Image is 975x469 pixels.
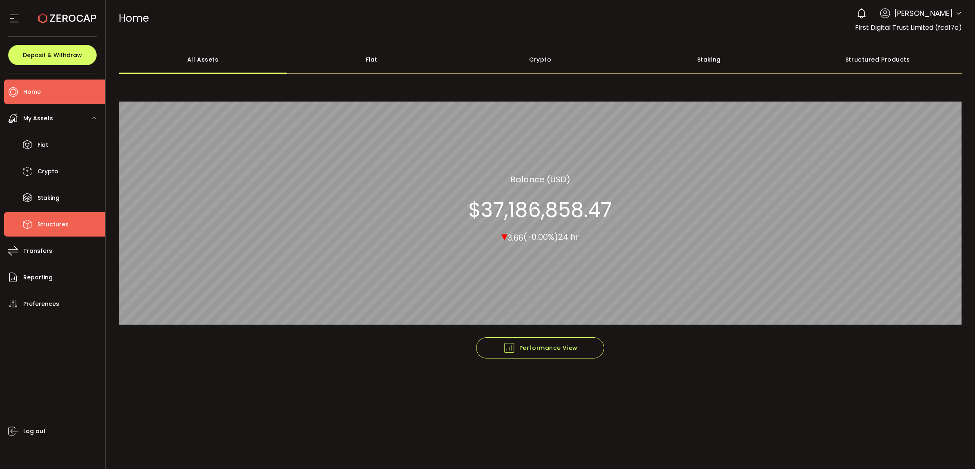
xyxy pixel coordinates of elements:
[558,231,579,243] span: 24 hr
[503,342,578,354] span: Performance View
[501,227,507,245] span: ▾
[287,45,456,74] div: Fiat
[507,232,523,243] span: 3.66
[625,45,793,74] div: Staking
[23,272,53,283] span: Reporting
[8,45,97,65] button: Deposit & Withdraw
[119,11,149,25] span: Home
[38,192,60,204] span: Staking
[38,219,69,230] span: Structures
[468,197,612,222] section: $37,186,858.47
[855,23,962,32] span: First Digital Trust Limited (fcd17e)
[793,45,962,74] div: Structured Products
[38,139,48,151] span: Fiat
[23,86,41,98] span: Home
[23,425,46,437] span: Log out
[894,8,953,19] span: [PERSON_NAME]
[23,52,82,58] span: Deposit & Withdraw
[23,298,59,310] span: Preferences
[38,166,58,177] span: Crypto
[510,173,570,185] section: Balance (USD)
[119,45,288,74] div: All Assets
[523,231,558,243] span: (-0.00%)
[23,245,52,257] span: Transfers
[476,337,604,358] button: Performance View
[23,113,53,124] span: My Assets
[934,430,975,469] iframe: Chat Widget
[456,45,625,74] div: Crypto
